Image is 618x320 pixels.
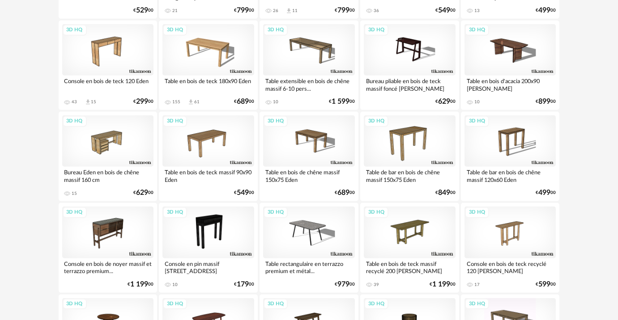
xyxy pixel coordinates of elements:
[461,21,560,110] a: 3D HQ Table en bois d'acacia 200x90 [PERSON_NAME] 10 €89900
[374,8,379,13] div: 36
[438,190,450,196] span: 849
[536,8,556,13] div: € 00
[72,99,77,105] div: 43
[364,299,388,310] div: 3D HQ
[461,203,560,292] a: 3D HQ Console en bois de teck recyclé 120 [PERSON_NAME] 17 €59900
[438,8,450,13] span: 549
[474,282,480,287] div: 17
[63,299,87,310] div: 3D HQ
[85,99,91,105] span: Download icon
[260,21,358,110] a: 3D HQ Table extensible en bois de chêne massif 6-10 pers... 10 €1 59900
[432,282,450,287] span: 1 199
[136,99,148,105] span: 299
[159,112,258,201] a: 3D HQ Table en bois de teck massif 90x90 Eden €54900
[538,8,550,13] span: 499
[162,258,254,276] div: Console en pin massif [STREET_ADDRESS]
[188,99,194,105] span: Download icon
[329,99,355,105] div: € 00
[465,299,489,310] div: 3D HQ
[163,116,187,127] div: 3D HQ
[63,116,87,127] div: 3D HQ
[260,203,358,292] a: 3D HQ Table rectangulaire en terrazzo premium et métal... €97900
[461,112,560,201] a: 3D HQ Table de bar en bois de chêne massif 120x60 Eden €49900
[263,76,355,93] div: Table extensible en bois de chêne massif 6-10 pers...
[335,282,355,287] div: € 00
[59,21,158,110] a: 3D HQ Console en bois de teck 120 Eden 43 Download icon 15 €29900
[337,8,349,13] span: 799
[286,8,292,14] span: Download icon
[332,99,349,105] span: 1 599
[172,99,180,105] div: 155
[162,167,254,185] div: Table en bois de teck massif 90x90 Eden
[360,203,459,292] a: 3D HQ Table en bois de teck massif recyclé 200 [PERSON_NAME] 39 €1 19900
[538,190,550,196] span: 499
[374,282,379,287] div: 39
[237,99,249,105] span: 689
[465,76,556,93] div: Table en bois d'acacia 200x90 [PERSON_NAME]
[292,8,298,13] div: 11
[364,116,388,127] div: 3D HQ
[273,8,278,13] div: 26
[465,207,489,218] div: 3D HQ
[264,207,288,218] div: 3D HQ
[62,167,154,185] div: Bureau Eden en bois de chêne massif 160 cm
[536,99,556,105] div: € 00
[364,167,456,185] div: Table de bar en bois de chêne massif 150x75 Eden
[194,99,200,105] div: 61
[237,8,249,13] span: 799
[474,99,480,105] div: 10
[438,99,450,105] span: 629
[63,25,87,36] div: 3D HQ
[360,21,459,110] a: 3D HQ Bureau pliable en bois de teck massif foncé [PERSON_NAME] €62900
[465,258,556,276] div: Console en bois de teck recyclé 120 [PERSON_NAME]
[59,112,158,201] a: 3D HQ Bureau Eden en bois de chêne massif 160 cm 15 €62900
[159,203,258,292] a: 3D HQ Console en pin massif [STREET_ADDRESS] 10 €17900
[234,282,254,287] div: € 00
[130,282,148,287] span: 1 199
[538,282,550,287] span: 599
[435,190,456,196] div: € 00
[435,8,456,13] div: € 00
[91,99,97,105] div: 15
[536,282,556,287] div: € 00
[335,190,355,196] div: € 00
[264,299,288,310] div: 3D HQ
[264,25,288,36] div: 3D HQ
[337,282,349,287] span: 979
[163,25,187,36] div: 3D HQ
[264,116,288,127] div: 3D HQ
[59,203,158,292] a: 3D HQ Console en bois de noyer massif et terrazzo premium... €1 19900
[62,258,154,276] div: Console en bois de noyer massif et terrazzo premium...
[263,167,355,185] div: Table en bois de chêne massif 150x75 Eden
[536,190,556,196] div: € 00
[465,116,489,127] div: 3D HQ
[335,8,355,13] div: € 00
[62,76,154,93] div: Console en bois de teck 120 Eden
[538,99,550,105] span: 899
[364,207,388,218] div: 3D HQ
[435,99,456,105] div: € 00
[128,282,153,287] div: € 00
[234,190,254,196] div: € 00
[234,99,254,105] div: € 00
[430,282,456,287] div: € 00
[364,258,456,276] div: Table en bois de teck massif recyclé 200 [PERSON_NAME]
[133,190,153,196] div: € 00
[63,207,87,218] div: 3D HQ
[364,25,388,36] div: 3D HQ
[136,190,148,196] span: 629
[163,207,187,218] div: 3D HQ
[172,8,178,13] div: 21
[133,8,153,13] div: € 00
[172,282,178,287] div: 10
[159,21,258,110] a: 3D HQ Table en bois de teck 180x90 Eden 155 Download icon 61 €68900
[474,8,480,13] div: 13
[337,190,349,196] span: 689
[163,299,187,310] div: 3D HQ
[263,258,355,276] div: Table rectangulaire en terrazzo premium et métal...
[237,190,249,196] span: 549
[133,99,153,105] div: € 00
[364,76,456,93] div: Bureau pliable en bois de teck massif foncé [PERSON_NAME]
[465,167,556,185] div: Table de bar en bois de chêne massif 120x60 Eden
[465,25,489,36] div: 3D HQ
